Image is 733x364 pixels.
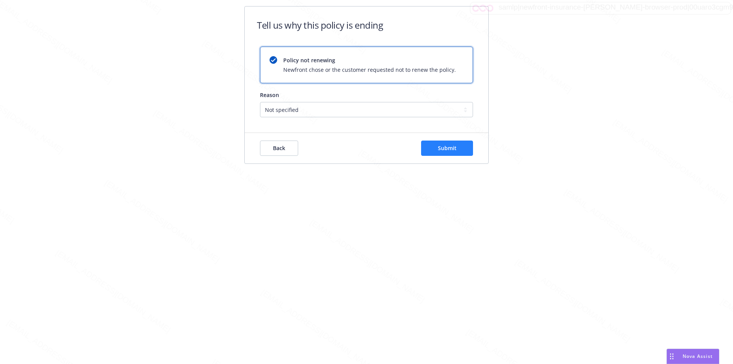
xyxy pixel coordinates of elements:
[421,141,473,156] button: Submit
[283,56,456,64] span: Policy not renewing
[260,91,279,99] span: Reason
[667,349,676,364] div: Drag to move
[667,349,719,364] button: Nova Assist
[438,144,457,152] span: Submit
[283,66,456,74] span: Newfront chose or the customer requested not to renew the policy.
[260,141,298,156] button: Back
[273,144,285,152] span: Back
[683,353,713,359] span: Nova Assist
[257,19,383,31] h1: Tell us why this policy is ending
